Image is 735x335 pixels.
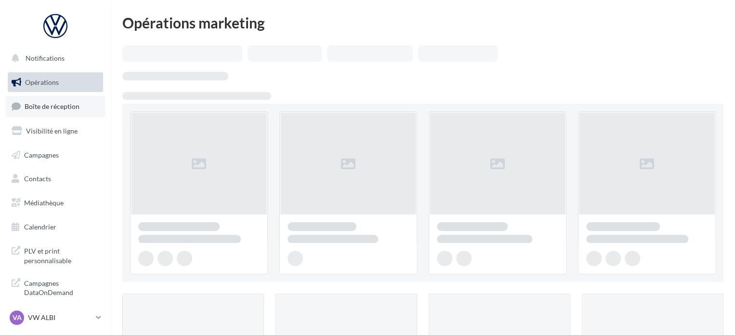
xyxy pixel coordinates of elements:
a: Visibilité en ligne [6,121,105,141]
span: Visibilité en ligne [26,127,78,135]
span: Opérations [25,78,59,86]
span: Boîte de réception [25,102,79,110]
span: VA [13,313,22,322]
a: PLV et print personnalisable [6,241,105,269]
p: VW ALBI [28,313,92,322]
a: Médiathèque [6,193,105,213]
span: Calendrier [24,223,56,231]
a: Contacts [6,169,105,189]
span: Campagnes DataOnDemand [24,277,99,297]
button: Notifications [6,48,101,68]
a: Campagnes DataOnDemand [6,273,105,301]
a: Calendrier [6,217,105,237]
a: Campagnes [6,145,105,165]
div: Opérations marketing [122,15,723,30]
span: Médiathèque [24,199,64,207]
a: Boîte de réception [6,96,105,117]
span: Notifications [26,54,65,62]
a: Opérations [6,72,105,93]
span: PLV et print personnalisable [24,244,99,265]
span: Campagnes [24,150,59,159]
a: VA VW ALBI [8,308,103,327]
span: Contacts [24,174,51,183]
